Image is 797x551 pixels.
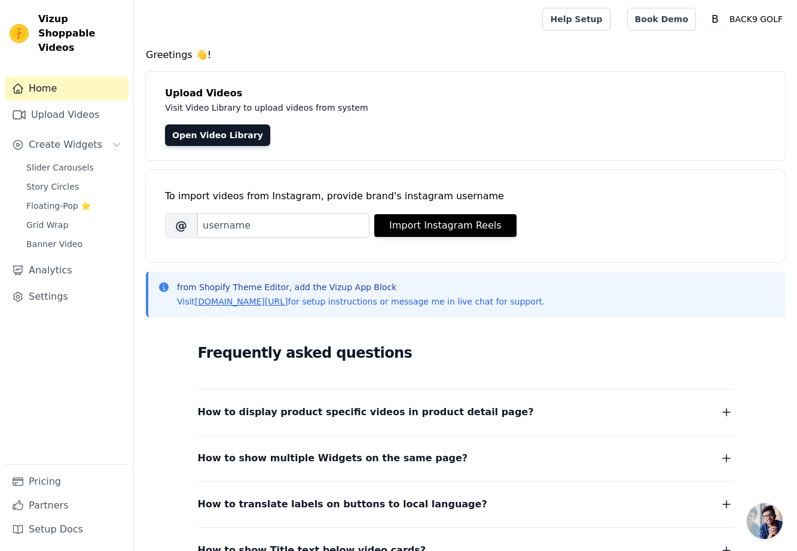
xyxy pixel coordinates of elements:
input: username [197,213,370,238]
a: Upload Videos [5,103,129,127]
a: Settings [5,285,129,309]
div: To import videos from Instagram, provide brand's instagram username [165,189,766,203]
a: Banner Video [19,236,129,252]
span: Banner Video [26,238,83,250]
span: Vizup Shoppable Videos [38,12,124,55]
img: Vizup [10,24,29,43]
a: Setup Docs [5,517,129,541]
a: Open Video Library [165,124,270,146]
a: Help Setup [542,8,610,31]
p: BACK9 GOLF [725,8,787,30]
h2: Frequently asked questions [198,341,734,365]
h4: Upload Videos [165,86,766,101]
a: Grid Wrap [19,217,129,233]
text: B [712,13,719,25]
span: How to show multiple Widgets on the same page? [198,450,468,467]
p: Visit Video Library to upload videos from system [165,101,701,115]
a: Pricing [5,470,129,494]
a: Floating-Pop ⭐ [19,197,129,214]
span: How to display product specific videos in product detail page? [198,404,534,421]
p: Visit for setup instructions or message me in live chat for support. [177,296,545,308]
button: Create Widgets [5,133,129,157]
span: Create Widgets [29,138,102,152]
button: How to show multiple Widgets on the same page? [198,450,734,467]
button: How to translate labels on buttons to local language? [198,496,734,513]
a: [DOMAIN_NAME][URL] [195,297,288,306]
button: B BACK9 GOLF [706,8,787,30]
h4: Greetings 👋! [146,48,785,62]
span: How to translate labels on buttons to local language? [198,496,487,513]
span: @ [165,213,197,238]
a: Book Demo [627,8,696,31]
a: Partners [5,494,129,517]
span: Grid Wrap [26,219,68,231]
p: from Shopify Theme Editor, add the Vizup App Block [177,281,545,293]
div: Open chat [747,503,783,539]
button: Import Instagram Reels [374,214,517,237]
span: Story Circles [26,181,79,193]
a: Home [5,77,129,101]
span: Slider Carousels [26,162,94,173]
button: How to display product specific videos in product detail page? [198,404,734,421]
a: Story Circles [19,178,129,195]
a: Analytics [5,258,129,282]
span: Floating-Pop ⭐ [26,200,91,212]
a: Slider Carousels [19,159,129,176]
